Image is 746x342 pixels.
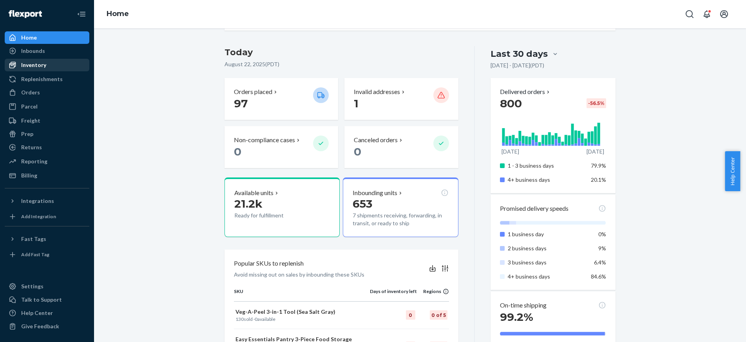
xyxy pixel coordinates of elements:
button: Open account menu [716,6,732,22]
span: 0 [255,316,257,322]
button: Invalid addresses 1 [344,78,458,120]
p: August 22, 2025 ( PDT ) [225,60,458,68]
span: 0 [234,145,241,158]
a: Orders [5,86,89,99]
p: Popular SKUs to replenish [234,259,304,268]
p: Promised delivery speeds [500,204,569,213]
p: Ready for fulfillment [234,212,307,219]
span: 0% [598,231,606,237]
div: Home [21,34,37,42]
span: 79.9% [591,162,606,169]
span: 21.2k [234,197,263,210]
p: [DATE] - [DATE] ( PDT ) [491,62,544,69]
a: Parcel [5,100,89,113]
a: Talk to Support [5,293,89,306]
p: 4+ business days [508,176,585,184]
div: Fast Tags [21,235,46,243]
div: Prep [21,130,33,138]
button: Give Feedback [5,320,89,333]
div: Billing [21,172,37,179]
p: 2 business days [508,244,585,252]
button: Open Search Box [682,6,697,22]
a: Inbounds [5,45,89,57]
a: Reporting [5,155,89,168]
div: Regions [417,288,449,295]
span: 0 [354,145,361,158]
button: Orders placed 97 [225,78,338,120]
div: Help Center [21,309,53,317]
p: sold · available [235,316,368,322]
p: Inbounding units [353,188,397,197]
span: 99.2% [500,310,533,324]
a: Settings [5,280,89,293]
button: Delivered orders [500,87,551,96]
a: Replenishments [5,73,89,85]
div: Orders [21,89,40,96]
button: Canceled orders 0 [344,126,458,168]
button: Non-compliance cases 0 [225,126,338,168]
p: 7 shipments receiving, forwarding, in transit, or ready to ship [353,212,448,227]
button: Fast Tags [5,233,89,245]
button: Inbounding units6537 shipments receiving, forwarding, in transit, or ready to ship [343,177,458,237]
a: Inventory [5,59,89,71]
ol: breadcrumbs [100,3,135,25]
p: [DATE] [502,148,519,156]
p: Avoid missing out on sales by inbounding these SKUs [234,271,364,279]
div: Parcel [21,103,38,110]
div: Integrations [21,197,54,205]
button: Help Center [725,151,740,191]
button: Open notifications [699,6,715,22]
div: Inventory [21,61,46,69]
h3: Today [225,46,458,59]
a: Home [5,31,89,44]
div: Inbounds [21,47,45,55]
a: Prep [5,128,89,140]
button: Available units21.2kReady for fulfillment [225,177,340,237]
p: Invalid addresses [354,87,400,96]
a: Home [107,9,129,18]
p: 4+ business days [508,273,585,280]
p: Available units [234,188,273,197]
span: 97 [234,97,248,110]
div: Settings [21,282,43,290]
p: Non-compliance cases [234,136,295,145]
div: -56.5 % [587,98,606,108]
span: 9% [598,245,606,252]
div: Returns [21,143,42,151]
span: 6.4% [594,259,606,266]
p: On-time shipping [500,301,547,310]
div: Talk to Support [21,296,62,304]
div: Freight [21,117,40,125]
p: 3 business days [508,259,585,266]
img: Flexport logo [9,10,42,18]
p: Veg-A-Peel 3-in-1 Tool (Sea Salt Gray) [235,308,368,316]
div: Reporting [21,157,47,165]
div: Last 30 days [491,48,548,60]
span: 1 [354,97,359,110]
p: 1 - 3 business days [508,162,585,170]
a: Add Fast Tag [5,248,89,261]
p: 1 business day [508,230,585,238]
a: Billing [5,169,89,182]
span: 20.1% [591,176,606,183]
span: 653 [353,197,372,210]
div: 0 of 5 [430,310,447,320]
span: 130 [235,316,244,322]
th: SKU [234,288,370,301]
div: Add Fast Tag [21,251,49,258]
span: 800 [500,97,522,110]
span: 84.6% [591,273,606,280]
a: Add Integration [5,210,89,223]
a: Freight [5,114,89,127]
a: Help Center [5,307,89,319]
th: Days of inventory left [370,288,417,301]
div: Replenishments [21,75,63,83]
div: 0 [406,310,415,320]
p: Orders placed [234,87,272,96]
button: Close Navigation [74,6,89,22]
p: [DATE] [587,148,604,156]
a: Returns [5,141,89,154]
p: Canceled orders [354,136,398,145]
